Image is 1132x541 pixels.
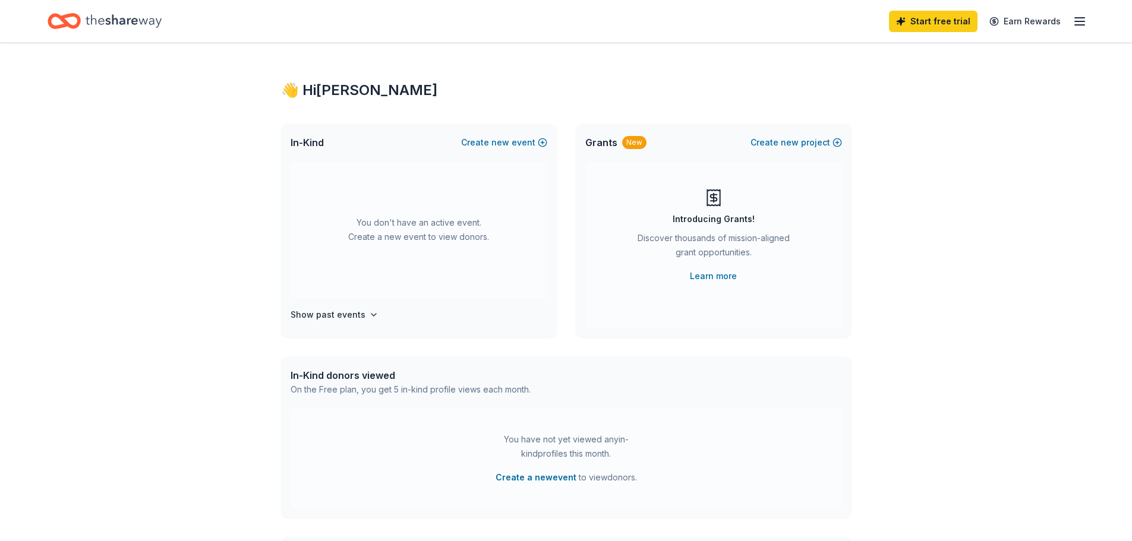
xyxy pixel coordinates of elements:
span: new [491,135,509,150]
button: Createnewproject [751,135,842,150]
div: On the Free plan, you get 5 in-kind profile views each month. [291,382,531,397]
h4: Show past events [291,308,365,322]
div: 👋 Hi [PERSON_NAME] [281,81,852,100]
div: New [622,136,647,149]
button: Show past events [291,308,379,322]
button: Createnewevent [461,135,547,150]
a: Earn Rewards [982,11,1068,32]
a: Learn more [690,269,737,283]
span: Grants [585,135,617,150]
div: Introducing Grants! [673,212,755,226]
span: to view donors . [496,470,637,485]
a: Home [48,7,162,35]
span: In-Kind [291,135,324,150]
div: You have not yet viewed any in-kind profiles this month. [492,432,641,461]
div: In-Kind donors viewed [291,368,531,382]
a: Start free trial [889,11,978,32]
button: Create a newevent [496,470,576,485]
span: new [781,135,799,150]
div: Discover thousands of mission-aligned grant opportunities. [633,231,794,264]
div: You don't have an active event. Create a new event to view donors. [291,162,547,298]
